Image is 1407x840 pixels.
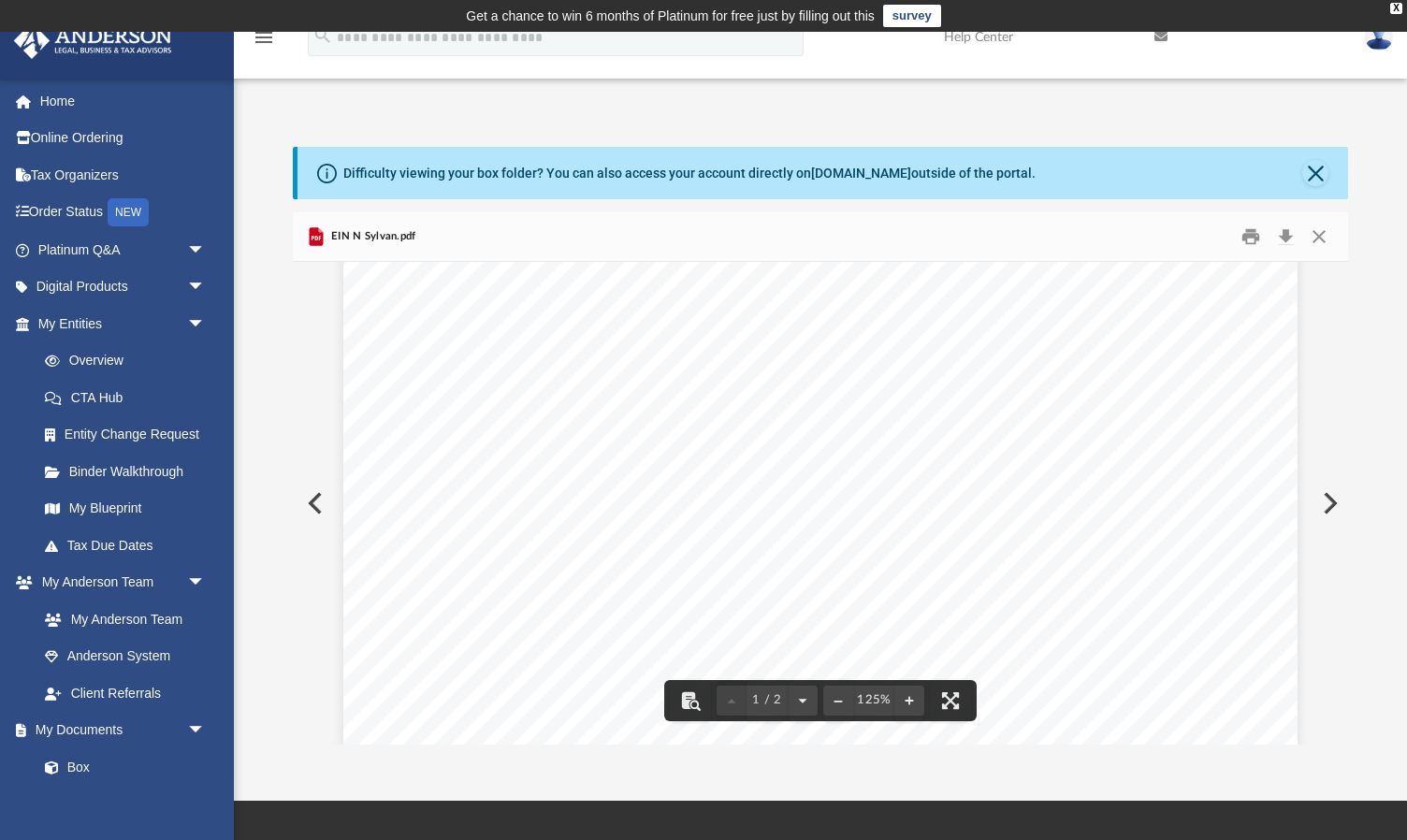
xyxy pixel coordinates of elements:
[496,698,1250,714] span: Taxpayers request an EIN for their business. Some taxpayers receive CP575 notices when
[327,228,416,245] span: EIN N Sylvan.pdf
[1232,223,1269,252] button: Print
[935,417,1233,433] span: For assistance you may call us at:
[514,401,707,417] span: [PERSON_NAME] SOLE MBR
[452,667,523,683] span: records.
[514,433,832,449] span: [GEOGRAPHIC_DATA], [GEOGRAPHIC_DATA]
[13,156,234,194] a: Tax Organizers
[1101,620,1233,636] span: We assigned you
[452,729,540,745] span: If you did
[293,262,1349,745] div: File preview
[13,305,234,342] a: My Entitiesarrow_drop_down
[618,433,662,449] span: 44721
[13,268,234,306] a: Digital Productsarrow_drop_down
[584,729,1241,745] span: apply for this EIN, please contact us at the phone number or address listed
[930,680,971,721] button: Enter fullscreen
[496,620,1083,636] span: Thank you for applying for an Employer Identification Number (EIN).
[26,342,234,380] a: Overview
[26,379,234,416] a: CTA Hub
[26,601,215,638] a: My Anderson Team
[187,305,225,343] span: arrow_drop_down
[26,453,234,490] a: Binder Walkthrough
[935,261,1110,277] span: Date of this notice:
[253,36,275,49] a: menu
[935,340,979,355] span: Form:
[466,5,875,27] div: Get a chance to win 6 months of Platinum for free just by filling out this
[935,308,1243,324] span: [US_EMPLOYER_IDENTIFICATION_NUMBER]
[26,748,215,786] a: Box
[1269,223,1302,252] button: Download
[514,386,751,402] span: NORTH SYLVAN PROPERTIES LLC
[26,527,234,564] a: Tax Due Dates
[935,293,1207,309] span: Employer Identification Number:
[13,194,234,232] a: Order StatusNEW
[811,166,911,181] a: [DOMAIN_NAME]
[26,416,234,454] a: Entity Change Request
[187,712,225,750] span: arrow_drop_down
[452,651,1180,667] span: documents, even if you have no employees. Please keep this notice in your permanent
[584,588,1014,604] span: WE ASSIGNED YOU AN EMPLOYER IDENTIFICATION NUMBER
[935,433,1058,449] span: [PHONE_NUMBER]
[935,480,1146,496] span: IF YOU WRITE, ATTACH THE
[312,25,333,46] i: search
[13,712,225,749] a: My Documentsarrow_drop_down
[13,231,234,268] a: Platinum Q&Aarrow_drop_down
[894,680,924,721] button: Zoom in
[253,26,275,49] i: menu
[1127,261,1181,277] span: [DATE]
[26,674,225,712] a: Client Referrals
[13,120,234,157] a: Online Ordering
[1390,3,1402,14] div: close
[187,268,225,307] span: arrow_drop_down
[13,564,225,601] a: My Anderson Teamarrow_drop_down
[1365,23,1393,51] img: User Pic
[788,680,818,721] button: Next page
[26,490,225,528] a: My Blueprint
[747,694,788,706] span: 1 / 2
[853,694,894,706] div: Current zoom level
[108,198,149,226] div: NEW
[995,340,1031,355] span: SS-4
[670,680,711,721] button: Toggle findbar
[602,635,1198,651] span: This EIN will identify you, your business accounts, tax returns, and
[1302,223,1336,252] button: Close
[187,231,225,269] span: arrow_drop_down
[935,495,1207,511] span: STUB AT THE END OF THIS NOTICE.
[1302,160,1328,186] button: Close
[187,564,225,602] span: arrow_drop_down
[343,164,1036,183] div: Difficulty viewing your box folder? You can also access your account directly on outside of the p...
[514,417,654,433] span: [STREET_ADDRESS]
[1145,370,1216,386] span: CP 575 G
[452,714,1259,730] span: another person has stolen their identity and are opening a business using their information.
[747,680,788,721] button: 1 / 2
[293,212,1349,745] div: Preview
[452,635,804,651] span: EIN [US_EMPLOYER_IDENTIFICATION_NUMBER].
[1308,477,1349,529] button: Next File
[548,729,575,745] span: not
[8,22,178,59] img: Anderson Advisors Platinum Portal
[883,5,941,27] a: survey
[935,370,1128,386] span: Number of this notice:
[293,477,334,529] button: Previous File
[13,82,234,120] a: Home
[823,680,853,721] button: Zoom out
[293,262,1349,745] div: Document Viewer
[26,638,225,675] a: Anderson System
